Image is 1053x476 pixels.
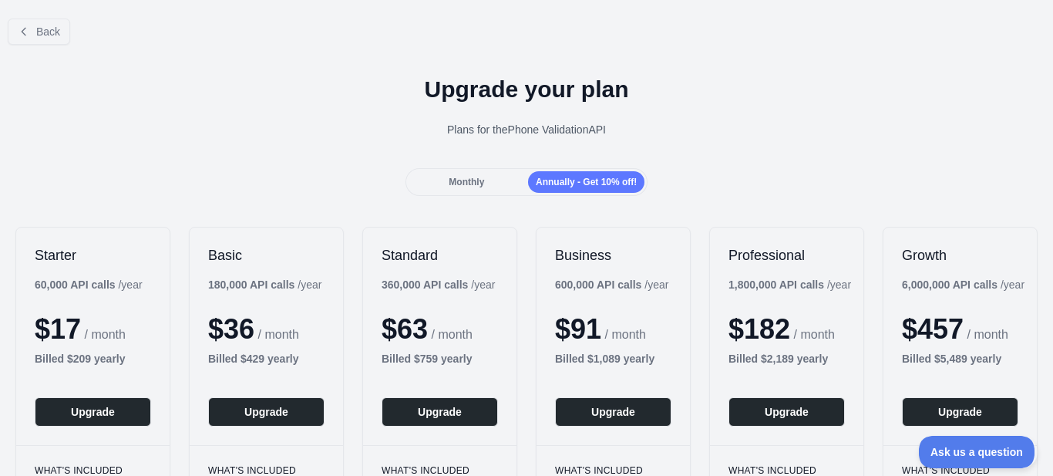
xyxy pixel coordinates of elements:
div: / year [555,277,668,292]
div: / year [728,277,851,292]
span: $ 63 [382,313,428,345]
b: 600,000 API calls [555,279,641,291]
h2: Business [555,246,671,265]
span: $ 457 [902,313,964,345]
span: $ 182 [728,313,790,345]
span: $ 91 [555,313,601,345]
h2: Growth [902,246,1018,265]
h2: Professional [728,246,845,265]
div: / year [382,277,495,292]
iframe: Toggle Customer Support [919,436,1038,468]
b: 6,000,000 API calls [902,279,997,291]
h2: Standard [382,246,498,265]
b: 360,000 API calls [382,279,468,291]
div: / year [902,277,1024,292]
b: 1,800,000 API calls [728,279,824,291]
